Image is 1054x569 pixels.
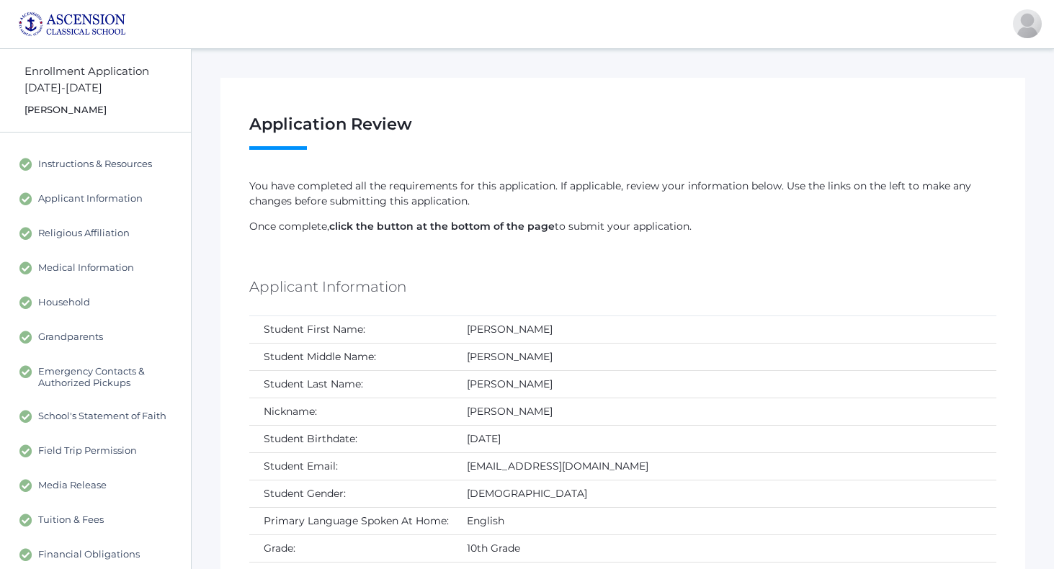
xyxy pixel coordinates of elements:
td: [DATE] [452,425,996,452]
h1: Application Review [249,115,996,150]
td: English [452,507,996,534]
span: Religious Affiliation [38,227,130,240]
img: ascension-logo-blue-113fc29133de2fb5813e50b71547a291c5fdb7962bf76d49838a2a14a36269ea.jpg [18,12,126,37]
div: Enrollment Application [24,63,191,80]
td: [PERSON_NAME] [452,398,996,425]
strong: click the button at the bottom of the page [329,220,555,233]
div: Tony Welty [1013,9,1042,38]
span: Media Release [38,479,107,492]
span: Financial Obligations [38,548,140,561]
td: 10th Grade [452,534,996,562]
td: [PERSON_NAME] [452,316,996,344]
span: Tuition & Fees [38,514,104,527]
p: You have completed all the requirements for this application. If applicable, review your informat... [249,179,996,209]
td: Student Last Name: [249,370,452,398]
h5: Applicant Information [249,274,406,299]
td: [EMAIL_ADDRESS][DOMAIN_NAME] [452,452,996,480]
span: Emergency Contacts & Authorized Pickups [38,365,177,388]
span: Instructions & Resources [38,158,152,171]
td: Primary Language Spoken At Home: [249,507,452,534]
td: Student Gender: [249,480,452,507]
span: Medical Information [38,261,134,274]
td: [PERSON_NAME] [452,370,996,398]
div: [PERSON_NAME] [24,103,191,117]
span: Field Trip Permission [38,444,137,457]
td: Student Email: [249,452,452,480]
span: Household [38,296,90,309]
td: [DEMOGRAPHIC_DATA] [452,480,996,507]
span: Applicant Information [38,192,143,205]
div: [DATE]-[DATE] [24,80,191,97]
td: Nickname: [249,398,452,425]
td: Student Birthdate: [249,425,452,452]
td: [PERSON_NAME] [452,343,996,370]
td: Student Middle Name: [249,343,452,370]
p: Once complete, to submit your application. [249,219,996,234]
span: School's Statement of Faith [38,410,166,423]
span: Grandparents [38,331,103,344]
td: Grade: [249,534,452,562]
td: Student First Name: [249,316,452,344]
